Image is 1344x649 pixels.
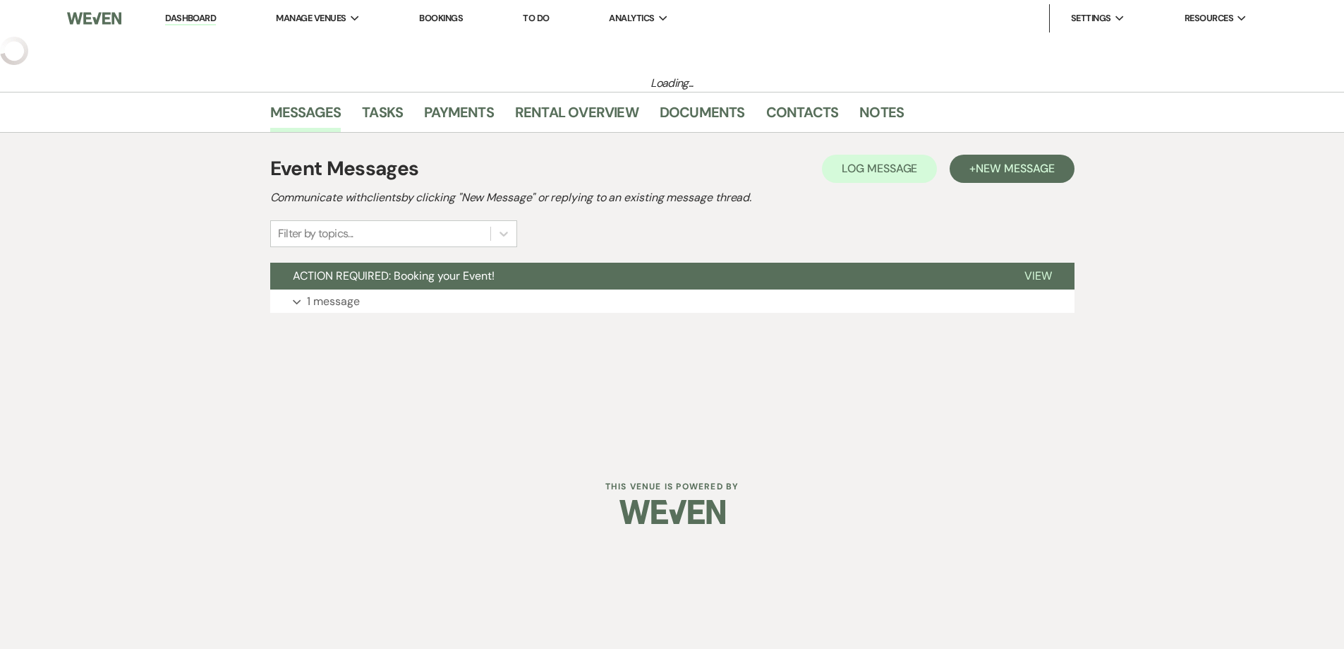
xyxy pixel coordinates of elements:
[270,101,341,132] a: Messages
[1024,268,1052,283] span: View
[362,101,403,132] a: Tasks
[293,268,495,283] span: ACTION REQUIRED: Booking your Event!
[976,161,1054,176] span: New Message
[276,11,346,25] span: Manage Venues
[660,101,745,132] a: Documents
[270,263,1002,290] button: ACTION REQUIRED: Booking your Event!
[766,101,839,132] a: Contacts
[67,4,121,33] img: Weven Logo
[523,12,549,24] a: To Do
[278,225,353,242] div: Filter by topics...
[270,189,1074,206] h2: Communicate with clients by clicking "New Message" or replying to an existing message thread.
[842,161,917,176] span: Log Message
[619,487,725,537] img: Weven Logo
[609,11,654,25] span: Analytics
[307,292,360,311] p: 1 message
[950,155,1074,183] button: +New Message
[1071,11,1111,25] span: Settings
[270,290,1074,314] button: 1 message
[165,12,216,25] a: Dashboard
[859,101,904,132] a: Notes
[424,101,494,132] a: Payments
[270,154,419,184] h1: Event Messages
[822,155,937,183] button: Log Message
[419,12,463,24] a: Bookings
[515,101,638,132] a: Rental Overview
[1185,11,1233,25] span: Resources
[1002,263,1074,290] button: View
